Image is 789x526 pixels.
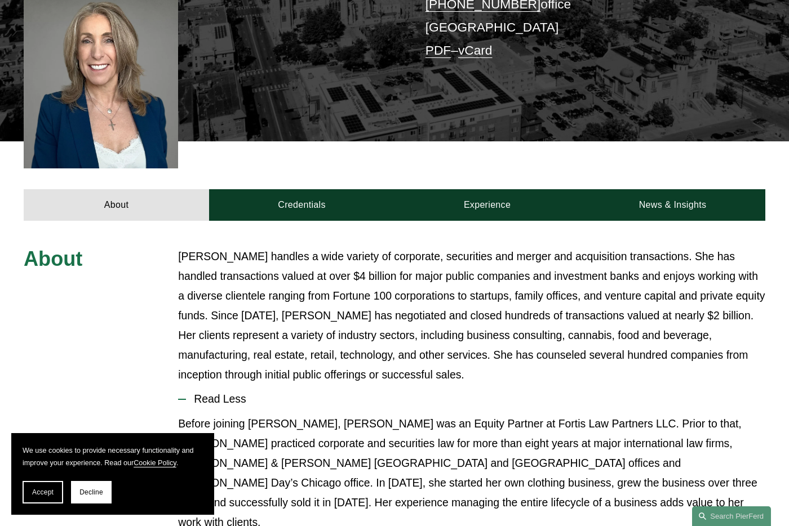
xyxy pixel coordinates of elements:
[692,506,771,526] a: Search this site
[134,459,176,467] a: Cookie Policy
[580,189,765,221] a: News & Insights
[79,488,103,496] span: Decline
[23,481,63,503] button: Accept
[24,247,82,270] span: About
[178,384,765,414] button: Read Less
[425,43,451,57] a: PDF
[394,189,580,221] a: Experience
[23,444,203,470] p: We use cookies to provide necessary functionality and improve your experience. Read our .
[178,247,765,384] p: [PERSON_NAME] handles a wide variety of corporate, securities and merger and acquisition transact...
[11,433,214,515] section: Cookie banner
[24,189,209,221] a: About
[458,43,493,57] a: vCard
[186,393,765,405] span: Read Less
[209,189,394,221] a: Credentials
[71,481,112,503] button: Decline
[32,488,54,496] span: Accept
